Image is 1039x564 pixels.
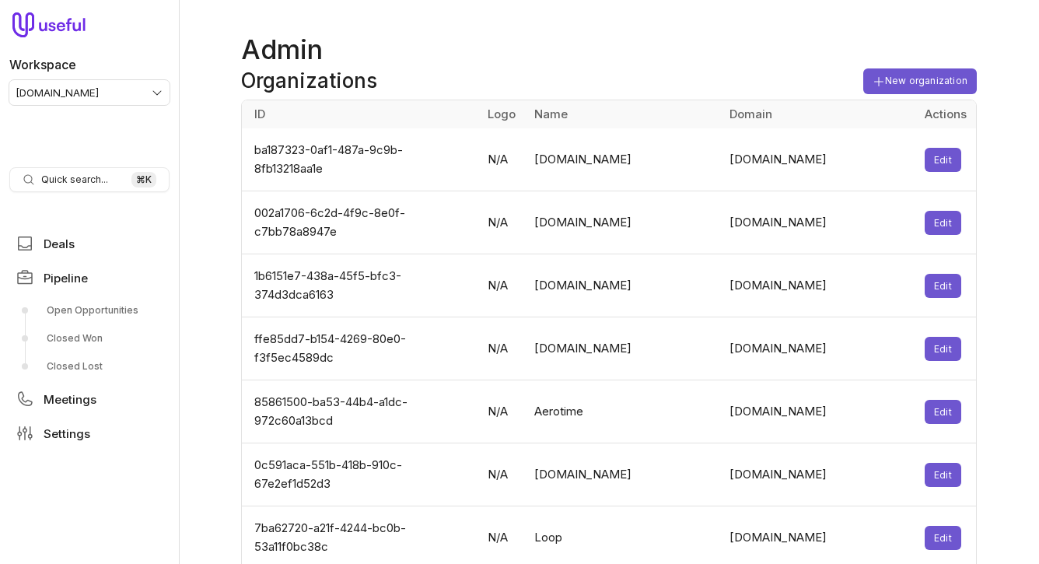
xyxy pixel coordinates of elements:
[9,298,170,323] a: Open Opportunities
[925,211,961,235] button: Edit
[478,128,525,191] td: N/A
[925,400,961,424] button: Edit
[720,317,915,380] td: [DOMAIN_NAME]
[9,385,170,413] a: Meetings
[925,526,961,550] button: Edit
[478,100,525,128] th: Logo
[525,100,720,128] th: Name
[9,264,170,292] a: Pipeline
[478,254,525,317] td: N/A
[131,172,156,187] kbd: ⌘ K
[478,191,525,254] td: N/A
[525,443,720,506] td: [DOMAIN_NAME]
[242,317,478,380] td: ffe85dd7-b154-4269-80e0-f3f5ec4589dc
[478,317,525,380] td: N/A
[720,443,915,506] td: [DOMAIN_NAME]
[720,128,915,191] td: [DOMAIN_NAME]
[241,31,977,68] h1: Admin
[525,317,720,380] td: [DOMAIN_NAME]
[915,100,976,128] th: Actions
[44,272,88,284] span: Pipeline
[44,428,90,440] span: Settings
[525,191,720,254] td: [DOMAIN_NAME]
[478,380,525,443] td: N/A
[525,128,720,191] td: [DOMAIN_NAME]
[925,274,961,298] button: Edit
[241,68,377,93] h2: Organizations
[9,229,170,257] a: Deals
[242,380,478,443] td: 85861500-ba53-44b4-a1dc-972c60a13bcd
[242,128,478,191] td: ba187323-0af1-487a-9c9b-8fb13218aa1e
[44,238,75,250] span: Deals
[9,326,170,351] a: Closed Won
[525,380,720,443] td: Aerotime
[242,191,478,254] td: 002a1706-6c2d-4f9c-8e0f-c7bb78a8947e
[41,173,108,186] span: Quick search...
[242,254,478,317] td: 1b6151e7-438a-45f5-bfc3-374d3dca6163
[720,380,915,443] td: [DOMAIN_NAME]
[925,148,961,172] button: Edit
[44,394,96,405] span: Meetings
[242,443,478,506] td: 0c591aca-551b-418b-910c-67e2ef1d52d3
[863,68,977,94] button: New organization
[925,337,961,361] button: Edit
[9,298,170,379] div: Pipeline submenu
[720,254,915,317] td: [DOMAIN_NAME]
[9,354,170,379] a: Closed Lost
[478,443,525,506] td: N/A
[9,419,170,447] a: Settings
[925,463,961,487] button: Edit
[720,100,915,128] th: Domain
[9,55,76,74] label: Workspace
[720,191,915,254] td: [DOMAIN_NAME]
[525,254,720,317] td: [DOMAIN_NAME]
[242,100,478,128] th: ID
